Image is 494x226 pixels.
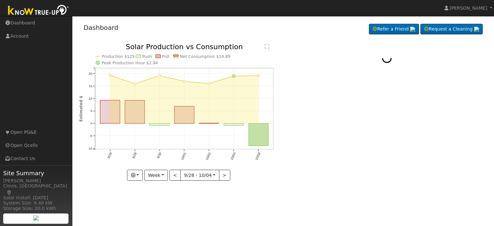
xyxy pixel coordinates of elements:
[3,194,69,201] div: Solar Install: [DATE]
[369,24,419,35] a: Refer a Friend
[6,190,12,195] a: Map
[3,200,69,206] div: System Size: 9.40 kW
[5,4,72,18] img: Know True-Up
[33,215,39,221] img: retrieve
[3,183,69,196] div: Clovis, [GEOGRAPHIC_DATA]
[410,27,415,32] img: retrieve
[474,27,479,32] img: retrieve
[3,169,69,177] span: Site Summary
[3,177,69,184] div: [PERSON_NAME]
[420,24,483,35] a: Request a Cleaning
[450,5,487,11] span: [PERSON_NAME]
[84,24,119,32] a: Dashboard
[3,205,69,212] div: Storage Size: 20.0 kWh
